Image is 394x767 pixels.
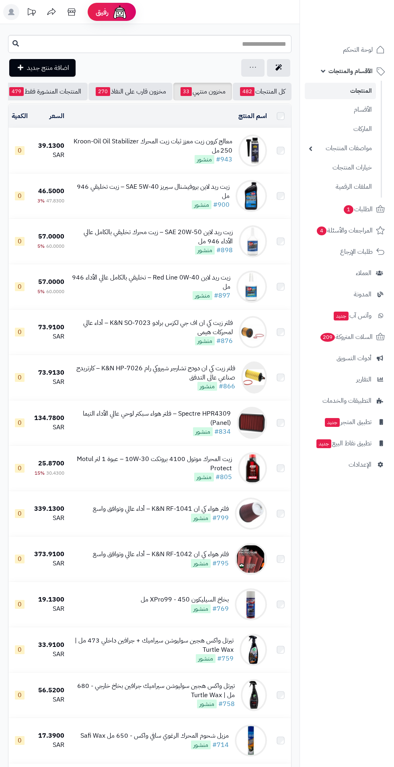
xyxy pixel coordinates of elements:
[34,141,64,151] div: 39.1300
[328,65,373,77] span: الأقسام والمنتجات
[15,192,25,200] span: 0
[305,327,389,347] a: السلات المتروكة209
[34,151,64,160] div: SAR
[71,137,232,155] div: معالج كرون زيت معزز ثبات زيت المحرك Kroon-Oil Oil Stabilizer 250 مل
[316,438,371,449] span: تطبيق نقاط البيع
[2,83,88,100] a: المنتجات المنشورة فقط479
[325,418,340,427] span: جديد
[15,600,25,609] span: 0
[195,246,215,255] span: منشور
[34,377,64,387] div: SAR
[34,595,64,604] div: 19.1300
[305,349,389,368] a: أدوات التسويق
[236,271,267,303] img: زيت ريد لاين Red Line 0W‑40 – تخليقي بالكامل عالي الأداء 946 مل
[71,228,233,246] div: زيت ريد لاين SAE 20W‑50 – زيت محرك تخليقي بالكامل عالي الأداء 946 مل
[316,225,373,236] span: المراجعات والأسئلة
[344,205,353,214] span: 1
[35,469,45,477] span: 15%
[191,604,211,613] span: منشور
[333,310,371,321] span: وآتس آب
[15,373,25,382] span: 0
[233,83,291,100] a: كل المنتجات482
[93,504,229,514] div: فلتر هواء كي ان K&N RF-1041 – أداء عالي وتوافق واسع
[15,418,25,427] span: 0
[214,291,230,300] a: #897
[112,4,128,20] img: ai-face.png
[34,604,64,614] div: SAR
[34,695,64,704] div: SAR
[34,504,64,514] div: 339.1300
[12,111,28,121] a: الكمية
[214,427,231,437] a: #834
[305,40,389,59] a: لوحة التحكم
[193,427,213,436] span: منشور
[34,550,64,559] div: 373.9100
[241,361,267,394] img: فلتر زيت كي ان دودج تشارجر شيروكي رام K&N HP‑7026 – كارتريدج صناعي عالي التدفق
[212,513,229,523] a: #799
[34,686,64,695] div: 56.5200
[173,83,232,100] a: مخزون منتهي33
[238,111,267,121] a: اسم المنتج
[191,514,211,522] span: منشور
[71,409,231,428] div: Spectre HPR4309 – فلتر هواء سبكتر لوحي عالي الأداء التيما (Panel)
[213,200,230,210] a: #900
[34,650,64,659] div: SAR
[356,374,371,385] span: التقارير
[235,724,267,757] img: مزيل شحوم المحرك الرغوي سافي واكس - 650 مل Safi Wax
[236,180,267,212] img: زيت ريد لاين بروفيشنال سيريز SAE 5W‑40 – زيت تخليقي 946 مل
[15,464,25,473] span: 0
[15,237,25,246] span: 0
[239,316,267,348] img: فلتر زيت كي ان اف جي لكزس برادو K&N SO-7023 – أداء عالي لمحركات هيمي
[356,267,371,279] span: العملاء
[71,318,233,337] div: فلتر زيت كي ان اف جي لكزس برادو K&N SO-7023 – أداء عالي لمحركات هيمي
[9,59,76,77] a: اضافة منتج جديد
[15,146,25,155] span: 0
[15,328,25,337] span: 0
[38,232,64,241] span: 57.0000
[195,337,215,345] span: منشور
[34,414,64,423] div: 134.7800
[71,364,235,382] div: فلتر زيت كي ان دودج تشارجر شيروكي رام K&N HP‑7026 – كارتريدج صناعي عالي التدفق
[96,7,109,17] span: رفيق
[305,306,389,325] a: وآتس آبجديد
[235,588,267,620] img: بخاخ السيليكون XPro99 - 450 مل
[305,221,389,240] a: المراجعات والأسئلة4
[38,277,64,287] span: 57.0000
[305,455,389,474] a: الإعدادات
[305,159,376,176] a: خيارات المنتجات
[197,700,217,708] span: منشور
[197,382,217,391] span: منشور
[240,634,267,666] img: تيرتل واكس هجين سوليوشن سيراميك + جرافين داخلي 473 مل | Turtle Wax
[239,225,267,257] img: زيت ريد لاين SAE 20W‑50 – زيت محرك تخليقي بالكامل عالي الأداء 946 مل
[219,381,235,391] a: #866
[196,654,215,663] span: منشور
[195,155,214,164] span: منشور
[305,370,389,389] a: التقارير
[305,83,376,99] a: المنتجات
[320,333,335,342] span: 209
[343,204,373,215] span: الطلبات
[305,263,389,283] a: العملاء
[217,654,234,663] a: #759
[324,416,371,428] span: تطبيق المتجر
[9,87,24,96] span: 479
[305,120,376,138] a: الماركات
[354,289,371,300] span: المدونة
[305,140,376,157] a: مواصفات المنتجات
[337,353,371,364] span: أدوات التسويق
[71,681,235,700] div: تيرتل واكس هجين سوليوشن سيراميك جرافين بخاخ خارجي - 680 مل | Turtle Wax
[237,407,267,439] img: Spectre HPR4309 – فلتر هواء سبكتر لوحي عالي الأداء التيما (Panel)
[15,736,25,745] span: 0
[15,645,25,654] span: 0
[34,731,64,740] div: 17.3900
[349,459,371,470] span: الإعدادات
[21,4,41,22] a: تحديثات المنصة
[191,559,211,568] span: منشور
[194,473,214,481] span: منشور
[88,83,172,100] a: مخزون قارب على النفاذ270
[34,514,64,523] div: SAR
[71,455,232,473] div: زيت المحرك موتول 4100 بروتكت 10W-30 – عبوة 1 لتر Motul Protect
[320,331,373,343] span: السلات المتروكة
[238,135,267,167] img: معالج كرون زيت معزز ثبات زيت المحرك Kroon-Oil Oil Stabilizer 250 مل
[235,498,267,530] img: فلتر هواء كي ان K&N RF-1041 – أداء عالي وتوافق واسع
